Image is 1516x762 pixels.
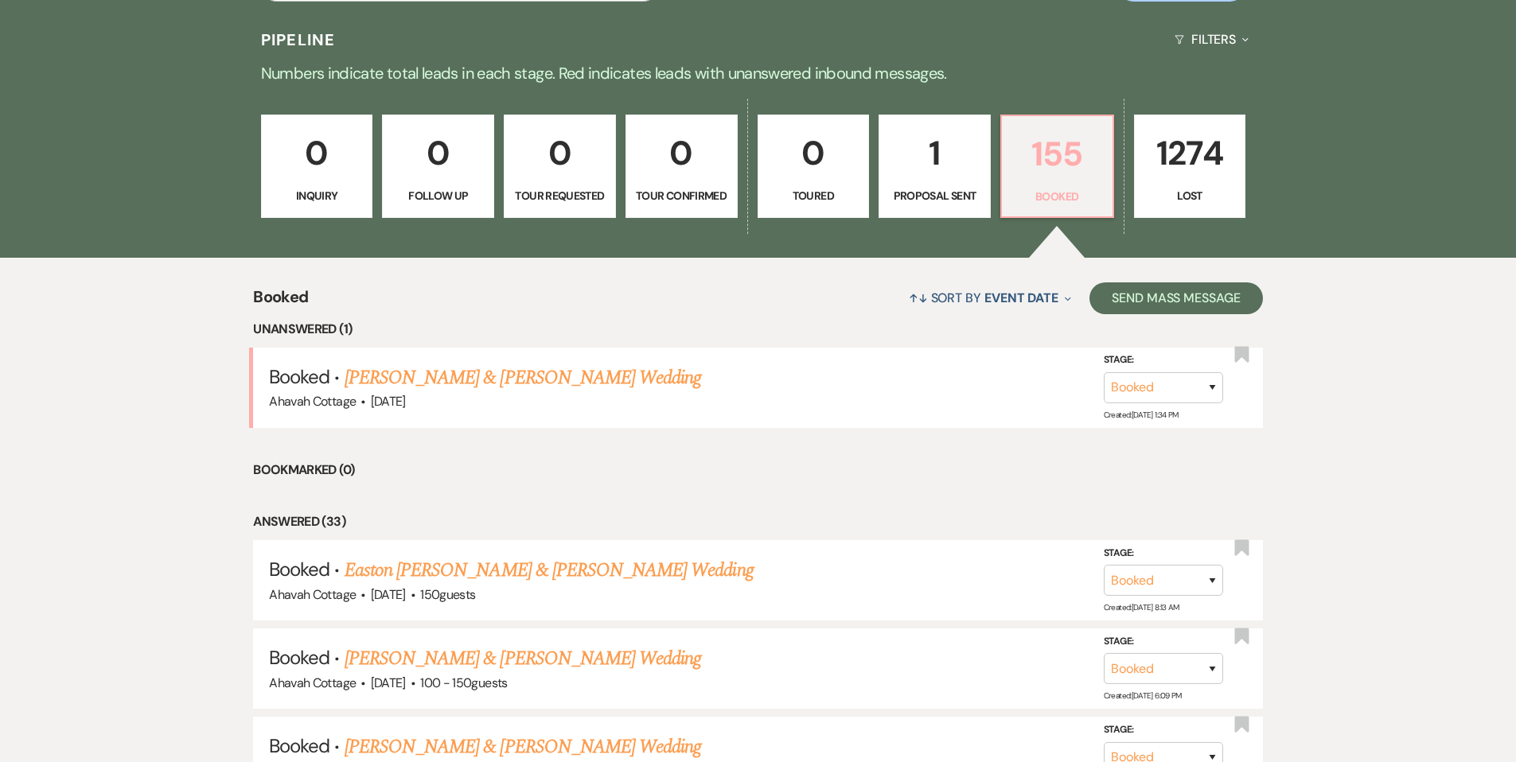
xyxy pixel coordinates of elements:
p: 155 [1011,127,1103,181]
li: Bookmarked (0) [253,460,1263,480]
li: Answered (33) [253,511,1263,532]
p: Toured [768,187,859,204]
p: 0 [514,126,606,180]
span: Booked [253,285,308,319]
label: Stage: [1104,545,1223,562]
span: Created: [DATE] 1:34 PM [1104,410,1179,420]
h3: Pipeline [261,29,336,51]
span: Event Date [984,290,1058,306]
a: 0Tour Requested [504,115,616,218]
p: 0 [636,126,727,180]
p: 0 [271,126,363,180]
a: [PERSON_NAME] & [PERSON_NAME] Wedding [345,644,701,673]
p: Proposal Sent [889,187,980,204]
button: Sort By Event Date [902,277,1078,319]
p: Tour Confirmed [636,187,727,204]
a: 0Tour Confirmed [625,115,738,218]
a: [PERSON_NAME] & [PERSON_NAME] Wedding [345,364,701,392]
p: Inquiry [271,187,363,204]
span: 100 - 150 guests [420,675,507,691]
a: 1274Lost [1134,115,1246,218]
span: Booked [269,733,329,758]
p: 0 [392,126,484,180]
p: Booked [1011,188,1103,205]
label: Stage: [1104,721,1223,739]
span: [DATE] [371,675,406,691]
span: [DATE] [371,586,406,603]
a: 0Follow Up [382,115,494,218]
span: Booked [269,364,329,389]
span: Ahavah Cottage [269,586,356,603]
span: Booked [269,645,329,670]
span: ↑↓ [909,290,928,306]
a: 0Inquiry [261,115,373,218]
a: [PERSON_NAME] & [PERSON_NAME] Wedding [345,733,701,761]
p: Numbers indicate total leads in each stage. Red indicates leads with unanswered inbound messages. [185,60,1331,86]
p: 1 [889,126,980,180]
span: Created: [DATE] 6:09 PM [1104,690,1182,701]
li: Unanswered (1) [253,319,1263,340]
p: 0 [768,126,859,180]
label: Stage: [1104,633,1223,651]
p: 1274 [1144,126,1236,180]
p: Lost [1144,187,1236,204]
span: Ahavah Cottage [269,393,356,410]
button: Send Mass Message [1089,282,1263,314]
label: Stage: [1104,352,1223,369]
p: Follow Up [392,187,484,204]
a: 1Proposal Sent [879,115,991,218]
a: 0Toured [758,115,870,218]
p: Tour Requested [514,187,606,204]
span: Created: [DATE] 8:13 AM [1104,602,1179,612]
span: Ahavah Cottage [269,675,356,691]
span: Booked [269,557,329,581]
a: 155Booked [1000,115,1114,218]
span: [DATE] [371,393,406,410]
button: Filters [1168,18,1255,60]
span: 150 guests [420,586,475,603]
a: Easton [PERSON_NAME] & [PERSON_NAME] Wedding [345,556,754,585]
